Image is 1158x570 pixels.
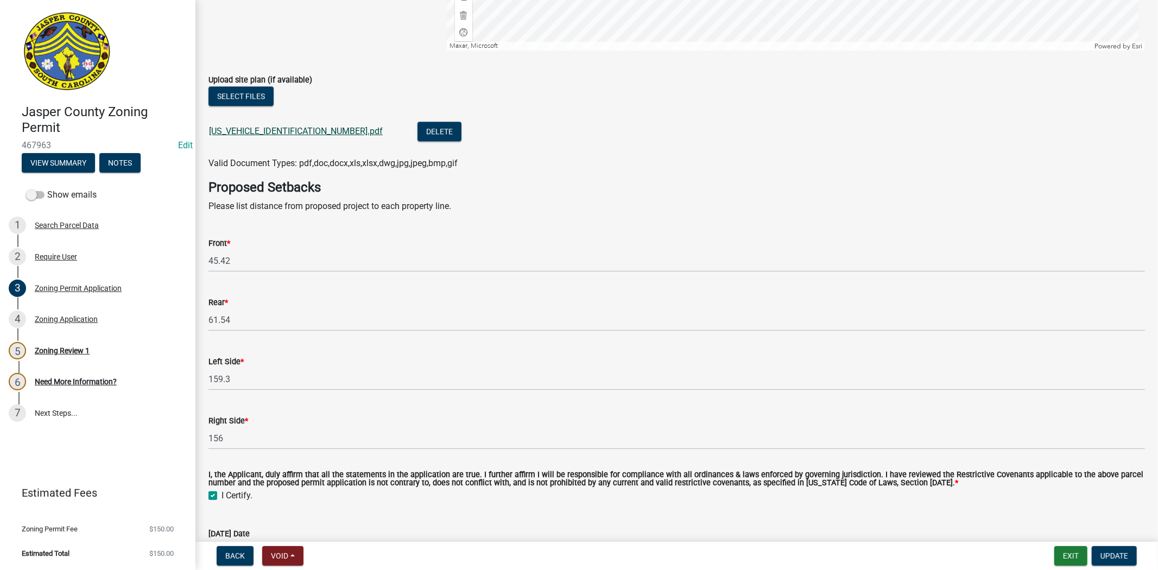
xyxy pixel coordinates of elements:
img: Jasper County, South Carolina [22,11,112,93]
a: Edit [178,140,193,150]
div: 2 [9,248,26,265]
div: 3 [9,280,26,297]
div: 4 [9,311,26,328]
button: Exit [1054,546,1087,566]
div: Search Parcel Data [35,221,99,229]
span: Estimated Total [22,550,69,557]
button: Notes [99,153,141,173]
span: Back [225,552,245,560]
a: Esri [1132,42,1142,50]
label: Right Side [208,417,248,425]
button: Delete [417,122,461,141]
div: 5 [9,342,26,359]
div: Zoning Application [35,315,98,323]
div: Zoning Permit Application [35,284,122,292]
a: Estimated Fees [9,482,178,504]
strong: Proposed Setbacks [208,180,321,195]
div: Powered by [1092,42,1145,50]
div: 7 [9,404,26,422]
wm-modal-confirm: Edit Application Number [178,140,193,150]
div: 1 [9,217,26,234]
button: Back [217,546,254,566]
div: Maxar, Microsoft [447,42,1092,50]
wm-modal-confirm: Notes [99,159,141,168]
a: [US_VEHICLE_IDENTIFICATION_NUMBER].pdf [209,126,383,136]
div: Require User [35,253,77,261]
wm-modal-confirm: Delete Document [417,127,461,137]
button: View Summary [22,153,95,173]
button: Select files [208,86,274,106]
span: Void [271,552,288,560]
span: Update [1100,552,1128,560]
wm-modal-confirm: Summary [22,159,95,168]
span: 467963 [22,140,174,150]
button: Update [1092,546,1137,566]
label: Rear [208,299,228,307]
span: Zoning Permit Fee [22,525,78,533]
label: Upload site plan (if available) [208,77,312,84]
h4: Jasper County Zoning Permit [22,104,187,136]
label: I, the Applicant, duly affirm that all the statements in the application are true. I further affi... [208,471,1145,487]
div: Zoning Review 1 [35,347,90,354]
span: Valid Document Types: pdf,doc,docx,xls,xlsx,dwg,jpg,jpeg,bmp,gif [208,158,458,168]
label: Show emails [26,188,97,201]
div: Need More Information? [35,378,117,385]
label: Front [208,240,230,248]
label: I Certify. [222,489,252,502]
p: Please list distance from proposed project to each property line. [208,200,1145,213]
div: 6 [9,373,26,390]
label: Left Side [208,358,244,366]
button: Void [262,546,303,566]
span: $150.00 [149,550,174,557]
span: $150.00 [149,525,174,533]
label: [DATE] Date [208,530,250,538]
